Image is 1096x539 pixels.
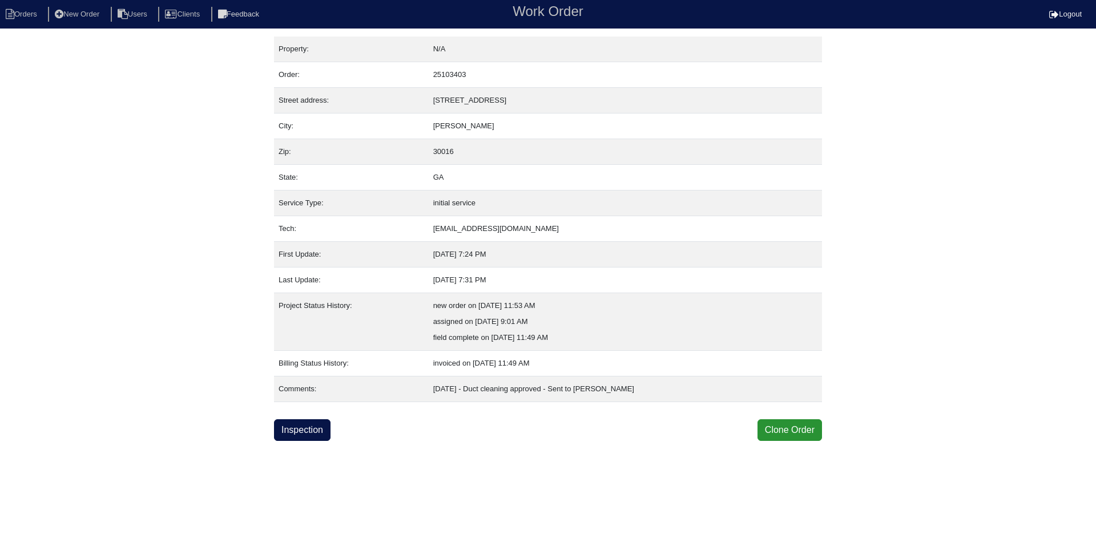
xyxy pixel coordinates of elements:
a: New Order [48,10,108,18]
td: Comments: [274,376,429,402]
td: [DATE] - Duct cleaning approved - Sent to [PERSON_NAME] [429,376,822,402]
div: invoiced on [DATE] 11:49 AM [433,355,817,371]
td: State: [274,165,429,191]
button: Clone Order [757,419,822,441]
td: [EMAIL_ADDRESS][DOMAIN_NAME] [429,216,822,242]
td: Property: [274,37,429,62]
td: [DATE] 7:24 PM [429,242,822,268]
td: Zip: [274,139,429,165]
div: assigned on [DATE] 9:01 AM [433,314,817,330]
td: [PERSON_NAME] [429,114,822,139]
td: Order: [274,62,429,88]
td: [STREET_ADDRESS] [429,88,822,114]
div: new order on [DATE] 11:53 AM [433,298,817,314]
li: Clients [158,7,209,22]
td: Tech: [274,216,429,242]
td: 30016 [429,139,822,165]
a: Logout [1049,10,1082,18]
li: Feedback [211,7,268,22]
td: GA [429,165,822,191]
a: Inspection [274,419,331,441]
a: Users [111,10,156,18]
td: N/A [429,37,822,62]
a: Clients [158,10,209,18]
td: Service Type: [274,191,429,216]
td: Billing Status History: [274,351,429,376]
td: initial service [429,191,822,216]
td: Last Update: [274,268,429,293]
td: Street address: [274,88,429,114]
td: 25103403 [429,62,822,88]
li: Users [111,7,156,22]
li: New Order [48,7,108,22]
td: Project Status History: [274,293,429,351]
td: First Update: [274,242,429,268]
div: field complete on [DATE] 11:49 AM [433,330,817,346]
td: City: [274,114,429,139]
td: [DATE] 7:31 PM [429,268,822,293]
